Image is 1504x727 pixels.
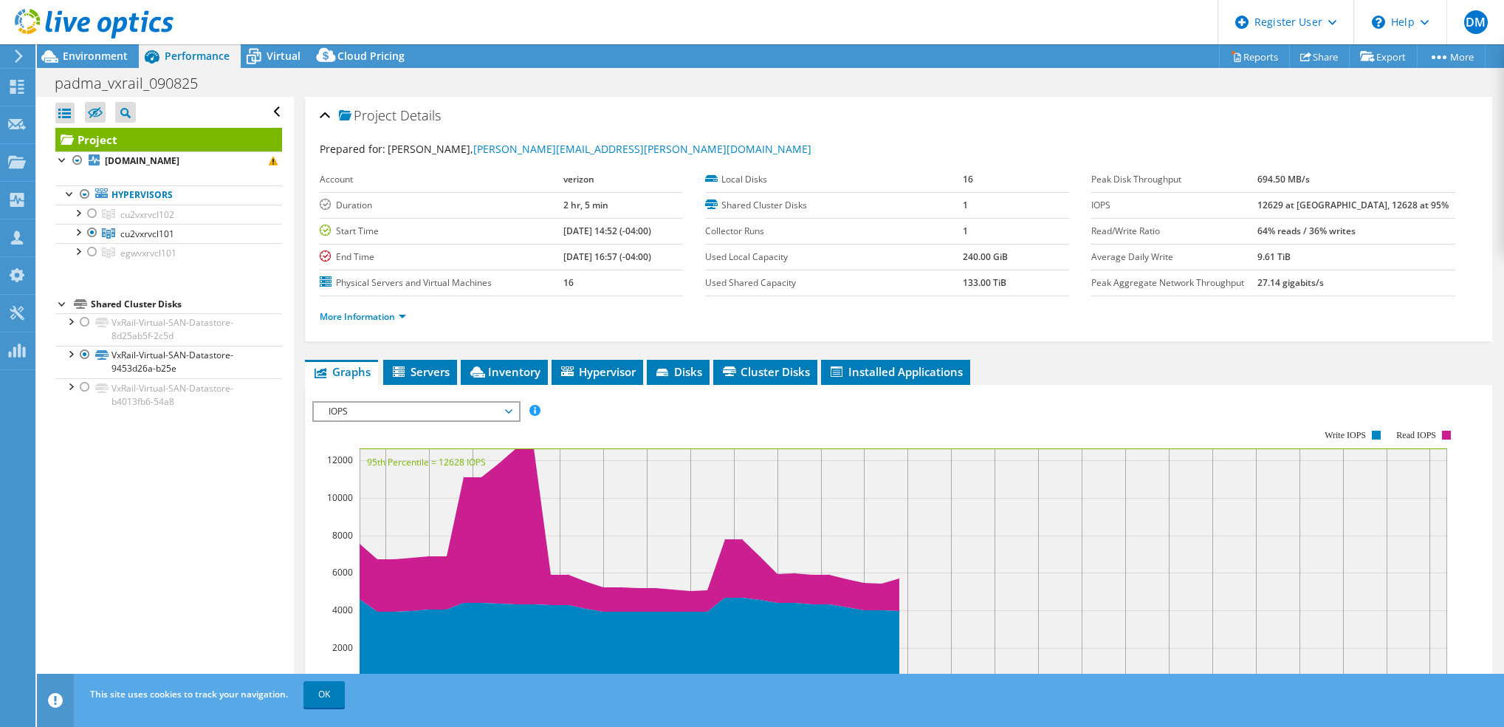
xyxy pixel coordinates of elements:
[563,250,651,263] b: [DATE] 16:57 (-04:00)
[90,688,288,700] span: This site uses cookies to track your navigation.
[320,310,406,323] a: More Information
[559,364,636,379] span: Hypervisor
[705,172,963,187] label: Local Disks
[963,173,973,185] b: 16
[1219,45,1290,68] a: Reports
[367,456,486,468] text: 95th Percentile = 12628 IOPS
[654,364,702,379] span: Disks
[48,75,221,92] h1: padma_vxrail_090825
[1091,172,1257,187] label: Peak Disk Throughput
[327,454,353,466] text: 12000
[327,491,353,504] text: 10000
[705,276,963,290] label: Used Shared Capacity
[332,641,353,654] text: 2000
[120,228,174,240] span: cu2vxrvcl101
[55,224,282,243] a: cu2vxrvcl101
[1417,45,1486,68] a: More
[963,276,1006,289] b: 133.00 TiB
[63,49,128,63] span: Environment
[321,403,511,420] span: IOPS
[165,49,230,63] span: Performance
[91,296,282,313] div: Shared Cluster Disks
[55,128,282,151] a: Project
[705,224,963,239] label: Collector Runs
[963,250,1008,263] b: 240.00 GiB
[563,225,651,237] b: [DATE] 14:52 (-04:00)
[1372,16,1385,29] svg: \n
[332,566,353,578] text: 6000
[721,364,810,379] span: Cluster Disks
[563,199,608,211] b: 2 hr, 5 min
[1349,45,1418,68] a: Export
[320,276,564,290] label: Physical Servers and Virtual Machines
[1091,250,1257,264] label: Average Daily Write
[1289,45,1350,68] a: Share
[120,208,174,221] span: cu2vxrvcl102
[1325,430,1366,440] text: Write IOPS
[563,276,574,289] b: 16
[339,109,396,123] span: Project
[332,604,353,616] text: 4000
[1091,276,1257,290] label: Peak Aggregate Network Throughput
[120,247,176,259] span: egwvxrvcl101
[55,151,282,171] a: [DOMAIN_NAME]
[55,313,282,346] a: VxRail-Virtual-SAN-Datastore-8d25ab5f-2c5d
[1091,198,1257,213] label: IOPS
[332,529,353,542] text: 8000
[400,106,441,124] span: Details
[267,49,301,63] span: Virtual
[55,243,282,262] a: egwvxrvcl101
[963,199,968,211] b: 1
[55,346,282,378] a: VxRail-Virtual-SAN-Datastore-9453d26a-b25e
[1257,173,1310,185] b: 694.50 MB/s
[705,250,963,264] label: Used Local Capacity
[1257,250,1291,263] b: 9.61 TiB
[1464,10,1488,34] span: DM
[705,198,963,213] label: Shared Cluster Disks
[312,364,371,379] span: Graphs
[473,142,811,156] a: [PERSON_NAME][EMAIL_ADDRESS][PERSON_NAME][DOMAIN_NAME]
[1257,276,1324,289] b: 27.14 gigabits/s
[391,364,450,379] span: Servers
[1091,224,1257,239] label: Read/Write Ratio
[320,250,564,264] label: End Time
[55,185,282,205] a: Hypervisors
[388,142,811,156] span: [PERSON_NAME],
[105,154,179,167] b: [DOMAIN_NAME]
[828,364,963,379] span: Installed Applications
[303,681,345,708] a: OK
[320,198,564,213] label: Duration
[320,172,564,187] label: Account
[55,378,282,411] a: VxRail-Virtual-SAN-Datastore-b4013fb6-54a8
[55,205,282,224] a: cu2vxrvcl102
[320,142,385,156] label: Prepared for:
[320,224,564,239] label: Start Time
[468,364,540,379] span: Inventory
[563,173,594,185] b: verizon
[337,49,405,63] span: Cloud Pricing
[1257,199,1449,211] b: 12629 at [GEOGRAPHIC_DATA], 12628 at 95%
[963,225,968,237] b: 1
[1257,225,1356,237] b: 64% reads / 36% writes
[1396,430,1436,440] text: Read IOPS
